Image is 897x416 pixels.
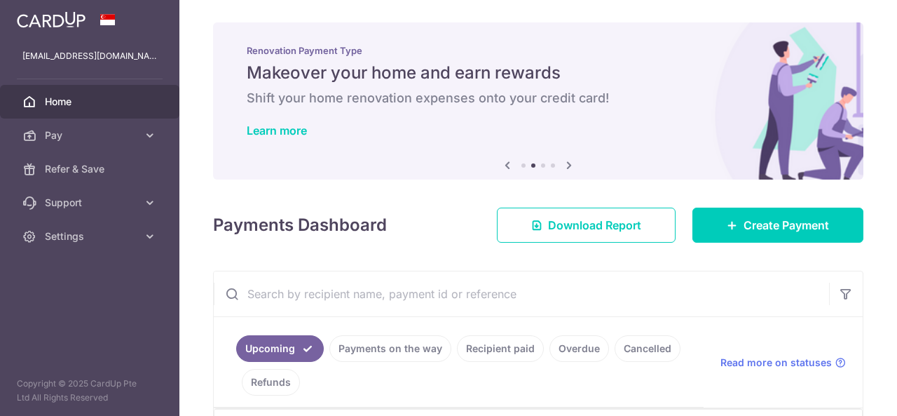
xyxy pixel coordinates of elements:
[247,123,307,137] a: Learn more
[22,49,157,63] p: [EMAIL_ADDRESS][DOMAIN_NAME]
[497,208,676,243] a: Download Report
[247,45,830,56] p: Renovation Payment Type
[247,90,830,107] h6: Shift your home renovation expenses onto your credit card!
[548,217,641,234] span: Download Report
[236,335,324,362] a: Upcoming
[457,335,544,362] a: Recipient paid
[720,356,832,370] span: Read more on statuses
[692,208,863,243] a: Create Payment
[45,95,137,109] span: Home
[549,335,609,362] a: Overdue
[45,229,137,243] span: Settings
[213,22,863,180] img: Renovation banner
[214,271,829,316] input: Search by recipient name, payment id or reference
[45,196,137,210] span: Support
[615,335,680,362] a: Cancelled
[720,356,846,370] a: Read more on statuses
[247,62,830,84] h5: Makeover your home and earn rewards
[329,335,451,362] a: Payments on the way
[213,213,387,238] h4: Payments Dashboard
[45,128,137,142] span: Pay
[807,374,883,409] iframe: Opens a widget where you can find more information
[45,162,137,176] span: Refer & Save
[17,11,85,28] img: CardUp
[744,217,829,234] span: Create Payment
[242,369,300,396] a: Refunds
